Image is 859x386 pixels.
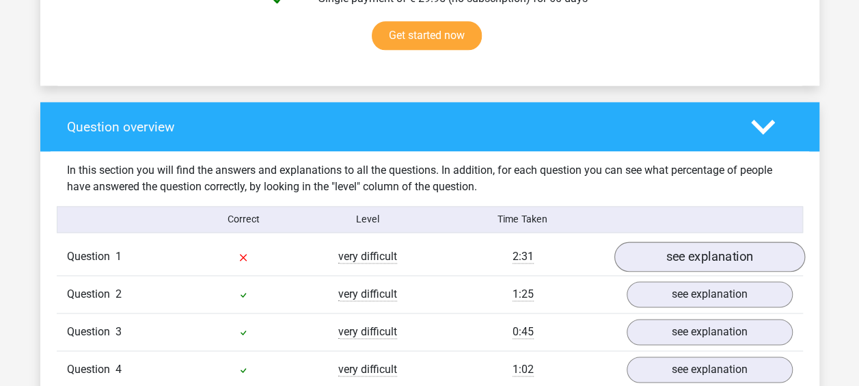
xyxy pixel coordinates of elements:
[67,361,115,378] span: Question
[115,287,122,300] span: 2
[115,363,122,376] span: 4
[429,212,616,227] div: Time Taken
[338,287,397,301] span: very difficult
[57,162,803,195] div: In this section you will find the answers and explanations to all the questions. In addition, for...
[338,250,397,263] span: very difficult
[181,212,305,227] div: Correct
[627,357,793,383] a: see explanation
[67,248,115,265] span: Question
[513,325,534,339] span: 0:45
[513,287,534,301] span: 1:25
[115,325,122,338] span: 3
[614,242,804,272] a: see explanation
[338,325,397,339] span: very difficult
[67,324,115,340] span: Question
[513,250,534,263] span: 2:31
[305,212,430,227] div: Level
[372,21,482,50] a: Get started now
[67,119,731,135] h4: Question overview
[338,363,397,376] span: very difficult
[67,286,115,303] span: Question
[513,363,534,376] span: 1:02
[115,250,122,263] span: 1
[627,281,793,307] a: see explanation
[627,319,793,345] a: see explanation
